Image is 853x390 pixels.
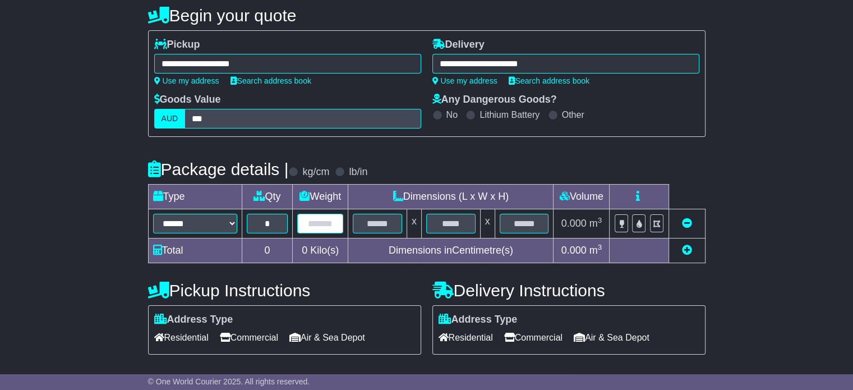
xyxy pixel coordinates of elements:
sup: 3 [598,216,602,224]
sup: 3 [598,243,602,251]
span: Air & Sea Depot [574,329,649,346]
span: Air & Sea Depot [289,329,365,346]
td: Kilo(s) [293,238,348,263]
label: Other [562,109,584,120]
span: m [589,218,602,229]
td: Volume [554,185,610,209]
h4: Begin your quote [148,6,706,25]
td: Qty [242,185,293,209]
label: Address Type [439,314,518,326]
label: Lithium Battery [479,109,540,120]
span: Commercial [220,329,278,346]
a: Use my address [154,76,219,85]
span: 0.000 [561,218,587,229]
td: x [407,209,421,238]
a: Search address book [230,76,311,85]
span: Commercial [504,329,562,346]
span: 0 [302,245,307,256]
label: No [446,109,458,120]
label: Address Type [154,314,233,326]
label: lb/in [349,166,367,178]
h4: Pickup Instructions [148,281,421,300]
td: Dimensions (L x W x H) [348,185,554,209]
h4: Package details | [148,160,289,178]
label: Any Dangerous Goods? [432,94,557,106]
h4: Delivery Instructions [432,281,706,300]
span: Residential [154,329,209,346]
td: Type [148,185,242,209]
label: Goods Value [154,94,221,106]
span: © One World Courier 2025. All rights reserved. [148,377,310,386]
label: Delivery [432,39,485,51]
label: AUD [154,109,186,129]
td: x [480,209,495,238]
td: Total [148,238,242,263]
span: Residential [439,329,493,346]
span: 0.000 [561,245,587,256]
td: Weight [293,185,348,209]
label: kg/cm [302,166,329,178]
span: m [589,245,602,256]
a: Use my address [432,76,497,85]
a: Search address book [509,76,589,85]
td: 0 [242,238,293,263]
td: Dimensions in Centimetre(s) [348,238,554,263]
a: Remove this item [682,218,692,229]
label: Pickup [154,39,200,51]
a: Add new item [682,245,692,256]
